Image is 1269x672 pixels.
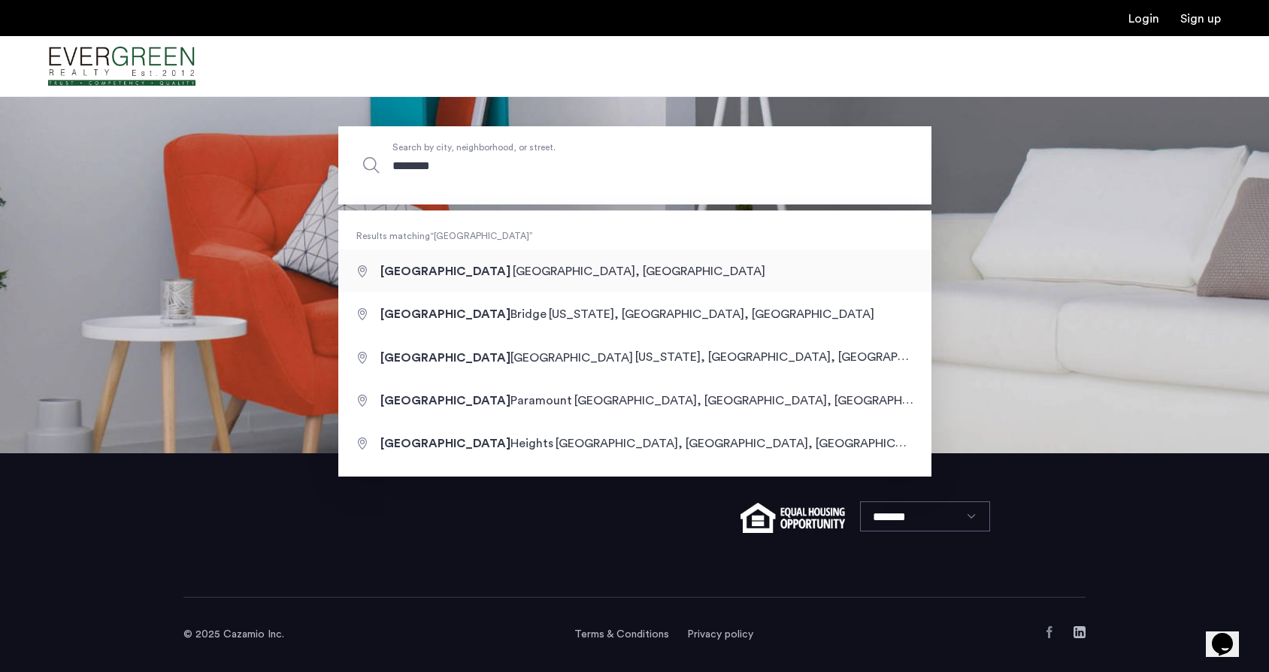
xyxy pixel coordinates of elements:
[48,38,195,95] a: Cazamio Logo
[1074,626,1086,638] a: LinkedIn
[183,629,284,640] span: © 2025 Cazamio Inc.
[1180,13,1221,25] a: Registration
[380,437,556,450] span: Heights
[513,265,765,277] span: [GEOGRAPHIC_DATA], [GEOGRAPHIC_DATA]
[687,627,753,642] a: Privacy policy
[392,140,807,155] span: Search by city, neighborhood, or street.
[380,352,635,364] span: [GEOGRAPHIC_DATA]
[380,308,549,320] span: Bridge
[380,437,510,450] span: [GEOGRAPHIC_DATA]
[556,437,938,450] span: [GEOGRAPHIC_DATA], [GEOGRAPHIC_DATA], [GEOGRAPHIC_DATA]
[380,352,510,364] span: [GEOGRAPHIC_DATA]
[549,308,874,320] span: [US_STATE], [GEOGRAPHIC_DATA], [GEOGRAPHIC_DATA]
[338,229,931,244] span: Results matching
[860,501,990,531] select: Language select
[1043,626,1055,638] a: Facebook
[380,395,574,407] span: Paramount
[380,308,510,320] span: [GEOGRAPHIC_DATA]
[338,126,931,204] input: Apartment Search
[1128,13,1159,25] a: Login
[430,232,533,241] q: [GEOGRAPHIC_DATA]
[48,38,195,95] img: logo
[635,350,961,363] span: [US_STATE], [GEOGRAPHIC_DATA], [GEOGRAPHIC_DATA]
[1206,612,1254,657] iframe: chat widget
[380,265,510,277] span: [GEOGRAPHIC_DATA]
[741,503,845,533] img: equal-housing.png
[380,395,510,407] span: [GEOGRAPHIC_DATA]
[574,394,1087,407] span: [GEOGRAPHIC_DATA], [GEOGRAPHIC_DATA], [GEOGRAPHIC_DATA], [GEOGRAPHIC_DATA]
[574,627,669,642] a: Terms and conditions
